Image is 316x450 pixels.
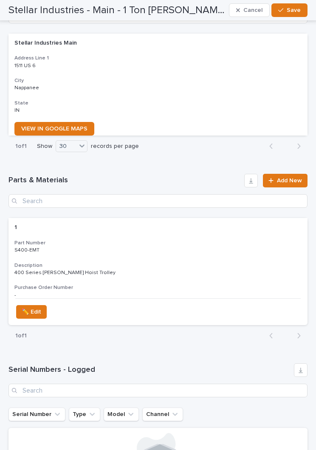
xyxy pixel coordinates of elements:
a: VIEW IN GOOGLE MAPS [14,122,94,136]
h3: City [14,77,302,84]
button: Cancel [229,3,270,17]
p: 1511 US 6 [14,61,37,69]
h3: Purchase Order Number [14,284,302,291]
p: Stellar Industries Main [14,38,79,47]
p: 1 of 1 [8,136,34,157]
a: 11 Part NumberS400-EMTS400-EMT Description400 Series [PERSON_NAME] Hoist Trolley400 Series [PERSO... [8,218,308,325]
p: 400 Series [PERSON_NAME] Hoist Trolley [14,268,117,276]
button: Serial Number [8,408,65,421]
button: Next [285,332,308,340]
a: Add New [263,174,308,187]
h3: Address Line 1 [14,55,302,62]
span: Save [287,6,301,14]
button: Type [69,408,100,421]
input: Search [8,194,308,208]
input: Search [8,384,308,397]
p: Show [37,143,52,150]
span: Add New [277,178,302,184]
p: 1 of 1 [8,325,34,346]
h2: Stellar Industries - Main - 1 Ton Starke - Needs trolley replaced [8,4,226,17]
button: Back [262,332,285,340]
button: Channel [142,408,183,421]
span: ✏️ Edit [22,307,41,317]
span: VIEW IN GOOGLE MAPS [21,126,87,132]
a: Stellar Industries MainStellar Industries Main Address Line 11511 US 61511 US 6 CityNappaneeNappa... [8,34,308,136]
h3: Description [14,262,302,269]
p: - [14,291,18,298]
p: Nappanee [14,83,41,91]
span: Cancel [243,6,262,14]
button: Save [271,3,308,17]
button: Next [285,142,308,150]
div: 30 [56,142,76,151]
button: ✏️ Edit [16,305,47,319]
h1: Parts & Materials [8,175,241,186]
p: records per page [91,143,139,150]
button: Model [104,408,139,421]
h3: Part Number [14,240,302,246]
p: 1 [14,222,19,231]
p: IN [14,106,21,113]
button: Back [262,142,285,150]
h1: Serial Numbers - Logged [8,365,291,375]
p: S400-EMT [14,246,41,253]
h3: State [14,100,302,107]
